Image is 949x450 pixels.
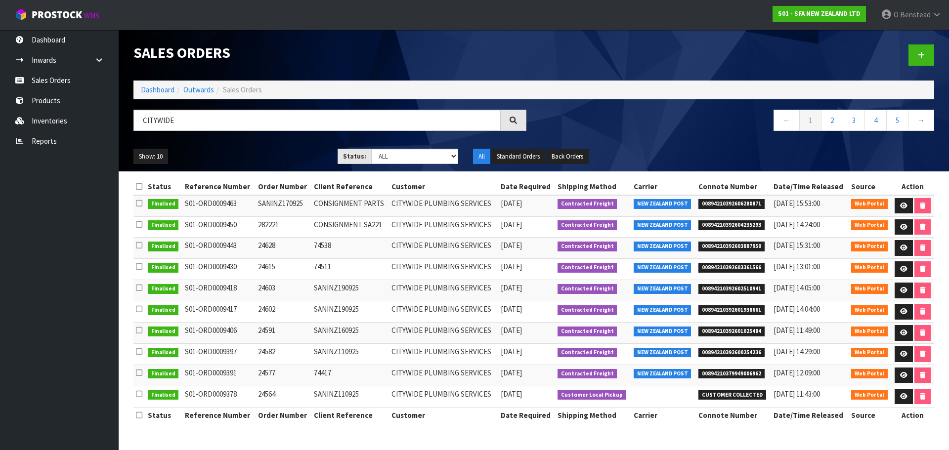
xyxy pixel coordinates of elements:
[558,327,617,336] span: Contracted Freight
[634,369,691,379] span: NEW ZEALAND POST
[84,11,99,20] small: WMS
[182,179,255,195] th: Reference Number
[546,149,589,164] button: Back Orders
[892,179,934,195] th: Action
[634,284,691,294] span: NEW ZEALAND POST
[223,85,262,94] span: Sales Orders
[311,407,389,423] th: Client Reference
[32,8,82,21] span: ProStock
[698,369,765,379] span: 00894210379949006962
[774,262,820,271] span: [DATE] 13:01:00
[311,179,389,195] th: Client Reference
[696,179,771,195] th: Connote Number
[631,407,696,423] th: Carrier
[182,301,255,323] td: S01-ORD0009417
[771,407,849,423] th: Date/Time Released
[908,110,934,131] a: →
[133,110,501,131] input: Search sales orders
[698,220,765,230] span: 00894210392604235293
[256,238,311,259] td: 24628
[182,238,255,259] td: S01-ORD0009443
[501,283,522,292] span: [DATE]
[696,407,771,423] th: Connote Number
[864,110,887,131] a: 4
[555,407,631,423] th: Shipping Method
[698,327,765,336] span: 00894210392601025484
[698,305,765,315] span: 00894210392601938661
[851,369,888,379] span: Web Portal
[501,304,522,314] span: [DATE]
[541,110,934,134] nav: Page navigation
[256,407,311,423] th: Order Number
[389,280,498,301] td: CITYWIDE PLUMBING SERVICES
[501,326,522,335] span: [DATE]
[133,149,168,164] button: Show: 10
[148,284,179,294] span: Finalised
[256,280,311,301] td: 24603
[145,179,182,195] th: Status
[389,407,498,423] th: Customer
[311,195,389,216] td: CONSIGNMENT PARTS
[774,283,820,292] span: [DATE] 14:05:00
[182,216,255,238] td: S01-ORD0009450
[558,348,617,358] span: Contracted Freight
[311,344,389,365] td: SANINZ110925
[558,390,626,400] span: Customer Local Pickup
[558,263,617,273] span: Contracted Freight
[389,344,498,365] td: CITYWIDE PLUMBING SERVICES
[851,199,888,209] span: Web Portal
[774,304,820,314] span: [DATE] 14:04:00
[182,344,255,365] td: S01-ORD0009397
[491,149,545,164] button: Standard Orders
[698,284,765,294] span: 00894210392602510941
[182,323,255,344] td: S01-ORD0009406
[389,216,498,238] td: CITYWIDE PLUMBING SERVICES
[473,149,490,164] button: All
[634,242,691,251] span: NEW ZEALAND POST
[389,238,498,259] td: CITYWIDE PLUMBING SERVICES
[558,199,617,209] span: Contracted Freight
[389,301,498,323] td: CITYWIDE PLUMBING SERVICES
[389,259,498,280] td: CITYWIDE PLUMBING SERVICES
[498,407,555,423] th: Date Required
[555,179,631,195] th: Shipping Method
[634,263,691,273] span: NEW ZEALAND POST
[311,386,389,407] td: SANINZ110925
[631,179,696,195] th: Carrier
[256,323,311,344] td: 24591
[256,216,311,238] td: 282221
[256,195,311,216] td: SANINZ170925
[900,10,931,19] span: Benstead
[558,220,617,230] span: Contracted Freight
[148,348,179,358] span: Finalised
[774,326,820,335] span: [DATE] 11:49:00
[389,179,498,195] th: Customer
[774,199,820,208] span: [DATE] 15:53:00
[634,305,691,315] span: NEW ZEALAND POST
[698,348,765,358] span: 00894210392600254236
[148,220,179,230] span: Finalised
[849,407,892,423] th: Source
[558,305,617,315] span: Contracted Freight
[183,85,214,94] a: Outwards
[148,199,179,209] span: Finalised
[182,407,255,423] th: Reference Number
[311,301,389,323] td: SANINZ190925
[558,284,617,294] span: Contracted Freight
[133,44,526,61] h1: Sales Orders
[389,323,498,344] td: CITYWIDE PLUMBING SERVICES
[774,389,820,399] span: [DATE] 11:43:00
[141,85,174,94] a: Dashboard
[799,110,821,131] a: 1
[774,368,820,377] span: [DATE] 12:09:00
[311,216,389,238] td: CONSIGNMENT SA221
[698,263,765,273] span: 00894210392603361566
[778,9,861,18] strong: S01 - SFA NEW ZEALAND LTD
[343,152,366,161] strong: Status:
[501,220,522,229] span: [DATE]
[851,390,888,400] span: Web Portal
[774,347,820,356] span: [DATE] 14:29:00
[148,369,179,379] span: Finalised
[634,199,691,209] span: NEW ZEALAND POST
[886,110,908,131] a: 5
